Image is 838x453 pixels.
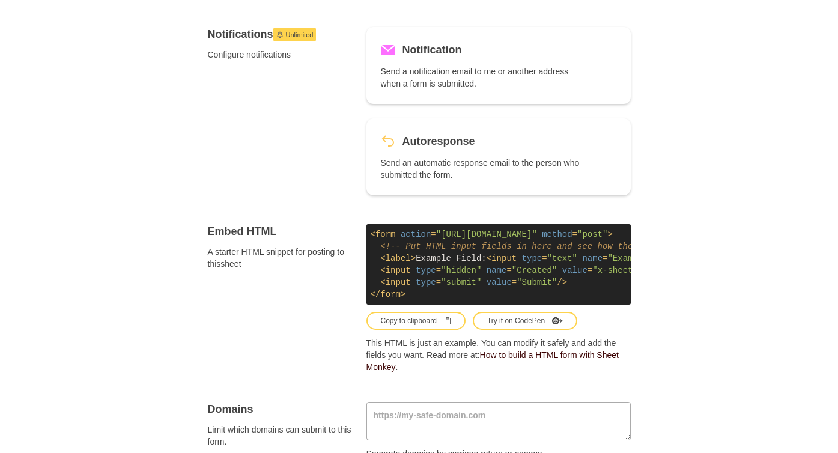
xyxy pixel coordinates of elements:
span: Unlimited [286,28,314,42]
span: = [436,266,441,275]
svg: Clipboard [444,317,451,324]
span: = [506,266,511,275]
span: action [401,230,431,239]
span: = [431,230,436,239]
h4: Domains [208,402,352,416]
span: name [582,254,603,263]
span: "Example Header" [607,254,688,263]
span: = [436,278,441,287]
span: < [371,230,375,239]
span: > [411,254,416,263]
span: < [380,278,385,287]
span: = [572,230,577,239]
h4: Embed HTML [208,224,352,239]
span: = [588,266,592,275]
p: This HTML is just an example. You can modify it safely and add the fields you want. Read more at: . [366,337,631,373]
span: label [386,254,411,263]
span: < [380,254,385,263]
span: type [416,266,436,275]
span: = [512,278,517,287]
h5: Notification [402,41,462,58]
span: < [487,254,491,263]
span: "post" [577,230,607,239]
span: form [380,290,401,299]
span: input [386,278,411,287]
span: "text" [547,254,577,263]
span: name [487,266,507,275]
svg: Launch [276,31,284,38]
span: type [416,278,436,287]
code: Example Field: [366,224,631,305]
span: </ [371,290,381,299]
p: Send a notification email to me or another address when a form is submitted. [381,65,583,90]
span: "submit" [441,278,481,287]
span: value [562,266,588,275]
svg: Revert [381,134,395,148]
span: <!-- Put HTML input fields in here and see how they fill up your sheet --> [380,242,754,251]
div: Try it on CodePen [487,315,563,326]
button: Copy to clipboardClipboard [366,312,466,330]
div: Copy to clipboard [381,315,451,326]
a: How to build a HTML form with Sheet Monkey [366,350,619,372]
span: method [542,230,572,239]
span: "x-sheetmonkey-current-date-time" [592,266,759,275]
span: input [491,254,517,263]
span: Limit which domains can submit to this form. [208,424,352,448]
p: Send an automatic response email to the person who submitted the form. [381,157,583,181]
span: form [375,230,396,239]
span: = [542,254,547,263]
span: type [522,254,542,263]
span: "Created" [512,266,557,275]
span: Configure notifications [208,49,352,61]
span: < [380,266,385,275]
span: A starter HTML snippet for posting to this sheet [208,246,352,270]
span: "Submit" [517,278,557,287]
svg: Mail [381,43,395,57]
h4: Notifications [208,27,352,41]
h5: Autoresponse [402,133,475,150]
span: "hidden" [441,266,481,275]
span: "[URL][DOMAIN_NAME]" [436,230,537,239]
span: = [603,254,607,263]
span: /> [557,278,567,287]
span: > [401,290,405,299]
span: value [487,278,512,287]
span: > [607,230,612,239]
button: Try it on CodePen [473,312,577,330]
span: input [386,266,411,275]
